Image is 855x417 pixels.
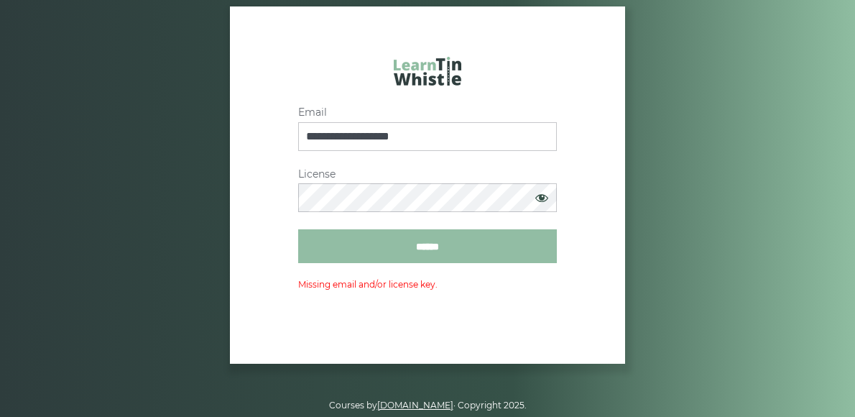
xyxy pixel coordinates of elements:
[377,400,453,411] a: [DOMAIN_NAME]
[394,57,461,86] img: LearnTinWhistle.com
[298,168,557,180] label: License
[34,398,821,413] p: Courses by · Copyright 2025.
[298,278,557,292] p: Missing email and/or license key.
[394,57,461,93] a: LearnTinWhistle.com
[298,106,557,119] label: Email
